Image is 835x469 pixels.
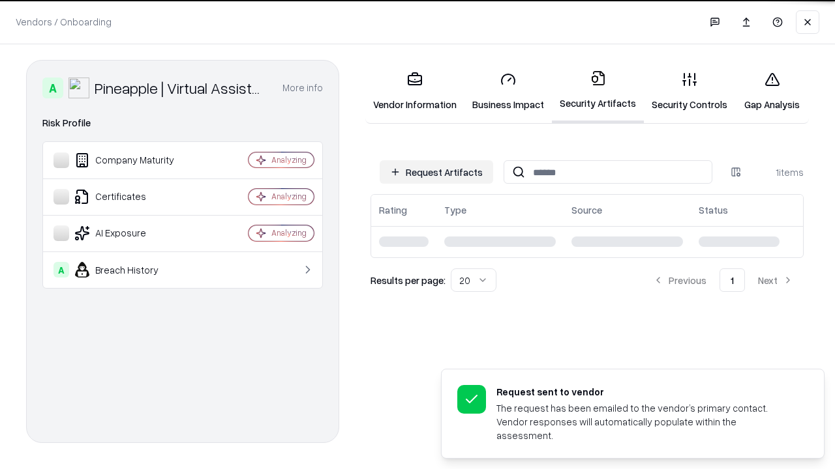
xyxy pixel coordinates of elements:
div: Rating [379,203,407,217]
img: Pineapple | Virtual Assistant Agency [68,78,89,98]
a: Security Controls [644,61,735,122]
a: Gap Analysis [735,61,809,122]
button: Request Artifacts [380,160,493,184]
div: Pineapple | Virtual Assistant Agency [95,78,267,98]
div: Certificates [53,189,209,205]
a: Security Artifacts [552,60,644,123]
div: Type [444,203,466,217]
div: Analyzing [271,154,307,165]
div: AI Exposure [53,225,209,241]
a: Business Impact [464,61,552,122]
div: Company Maturity [53,152,209,168]
div: Request sent to vendor [496,385,793,399]
button: More info [282,76,323,100]
div: A [53,262,69,277]
div: Analyzing [271,227,307,238]
div: A [42,78,63,98]
div: Status [699,203,728,217]
div: Risk Profile [42,115,323,131]
div: Breach History [53,262,209,277]
div: Analyzing [271,191,307,202]
button: 1 [720,268,745,292]
a: Vendor Information [365,61,464,122]
p: Vendors / Onboarding [16,15,112,29]
div: The request has been emailed to the vendor’s primary contact. Vendor responses will automatically... [496,401,793,442]
nav: pagination [643,268,804,292]
p: Results per page: [371,274,446,287]
div: Source [571,203,602,217]
div: 1 items [751,165,804,179]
